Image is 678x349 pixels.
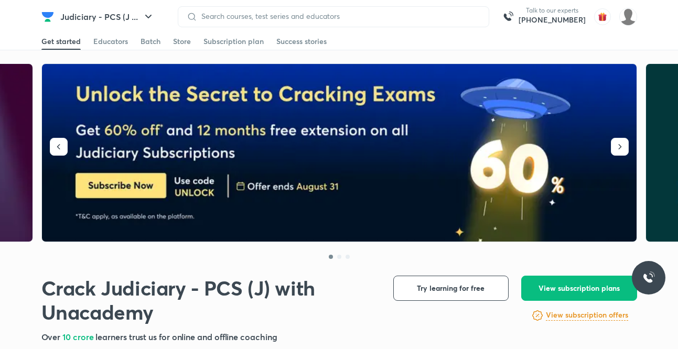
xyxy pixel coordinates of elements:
[619,8,637,26] img: Shivangee Singh
[141,36,160,47] div: Batch
[197,12,480,20] input: Search courses, test series and educators
[594,8,611,25] img: avatar
[41,10,54,23] img: Company Logo
[41,33,81,50] a: Get started
[642,271,655,284] img: ttu
[173,33,191,50] a: Store
[519,6,586,15] p: Talk to our experts
[393,276,509,301] button: Try learning for free
[203,33,264,50] a: Subscription plan
[203,36,264,47] div: Subscription plan
[41,36,81,47] div: Get started
[546,309,628,322] a: View subscription offers
[41,276,376,324] h1: Crack Judiciary - PCS (J) with Unacademy
[93,33,128,50] a: Educators
[276,36,327,47] div: Success stories
[41,331,63,342] span: Over
[93,36,128,47] div: Educators
[54,6,161,27] button: Judiciary - PCS (J ...
[539,283,620,293] span: View subscription plans
[519,15,586,25] a: [PHONE_NUMBER]
[498,6,519,27] img: call-us
[521,276,637,301] button: View subscription plans
[173,36,191,47] div: Store
[276,33,327,50] a: Success stories
[62,331,95,342] span: 10 crore
[417,283,485,293] span: Try learning for free
[141,33,160,50] a: Batch
[546,310,628,321] h6: View subscription offers
[95,331,277,342] span: learners trust us for online and offline coaching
